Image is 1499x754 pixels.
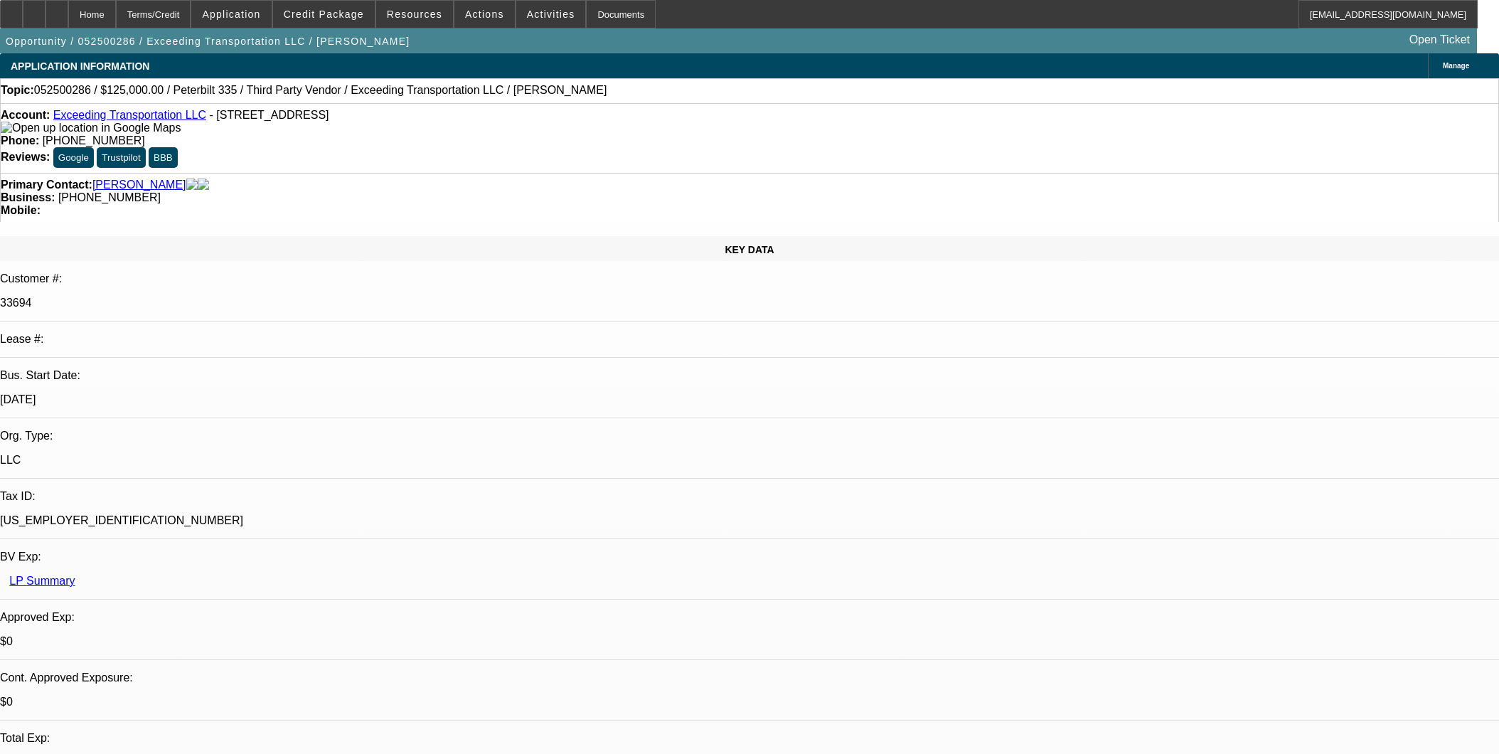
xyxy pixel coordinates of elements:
img: linkedin-icon.png [198,179,209,191]
a: Open Ticket [1404,28,1476,52]
img: facebook-icon.png [186,179,198,191]
span: [PHONE_NUMBER] [43,134,145,147]
span: 052500286 / $125,000.00 / Peterbilt 335 / Third Party Vendor / Exceeding Transportation LLC / [PE... [34,84,607,97]
a: View Google Maps [1,122,181,134]
button: BBB [149,147,178,168]
button: Activities [516,1,586,28]
span: KEY DATA [725,244,774,255]
strong: Reviews: [1,151,50,163]
strong: Topic: [1,84,34,97]
a: LP Summary [9,575,75,587]
button: Trustpilot [97,147,145,168]
span: - [STREET_ADDRESS] [209,109,329,121]
span: Resources [387,9,442,20]
span: Credit Package [284,9,364,20]
span: APPLICATION INFORMATION [11,60,149,72]
a: [PERSON_NAME] [92,179,186,191]
span: Opportunity / 052500286 / Exceeding Transportation LLC / [PERSON_NAME] [6,36,410,47]
strong: Primary Contact: [1,179,92,191]
strong: Phone: [1,134,39,147]
span: [PHONE_NUMBER] [58,191,161,203]
a: Exceeding Transportation LLC [53,109,206,121]
img: Open up location in Google Maps [1,122,181,134]
button: Resources [376,1,453,28]
button: Google [53,147,94,168]
button: Actions [454,1,515,28]
span: Application [202,9,260,20]
strong: Business: [1,191,55,203]
span: Actions [465,9,504,20]
button: Credit Package [273,1,375,28]
strong: Mobile: [1,204,41,216]
button: Application [191,1,271,28]
span: Activities [527,9,575,20]
strong: Account: [1,109,50,121]
span: Manage [1443,62,1469,70]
